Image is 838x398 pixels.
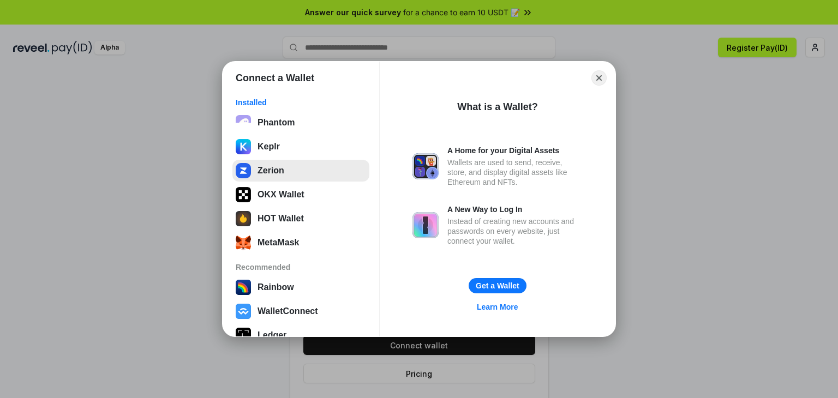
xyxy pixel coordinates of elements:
[236,304,251,319] img: svg+xml,%3Csvg%20width%3D%2228%22%20height%3D%2228%22%20viewBox%3D%220%200%2028%2028%22%20fill%3D...
[447,216,583,246] div: Instead of creating new accounts and passwords on every website, just connect your wallet.
[236,211,251,226] img: 8zcXD2M10WKU0JIAAAAASUVORK5CYII=
[447,146,583,155] div: A Home for your Digital Assets
[232,232,369,254] button: MetaMask
[232,208,369,230] button: HOT Wallet
[236,235,251,250] img: svg+xml;base64,PHN2ZyB3aWR0aD0iMzUiIGhlaWdodD0iMzQiIHZpZXdCb3g9IjAgMCAzNSAzNCIgZmlsbD0ibm9uZSIgeG...
[258,330,286,340] div: Ledger
[236,163,251,178] img: svg+xml,%3Csvg%20xmlns%3D%22http%3A%2F%2Fwww.w3.org%2F2000%2Fsvg%22%20width%3D%22512%22%20height%...
[232,184,369,206] button: OKX Wallet
[258,190,304,200] div: OKX Wallet
[258,238,299,248] div: MetaMask
[258,306,318,316] div: WalletConnect
[258,142,280,152] div: Keplr
[232,136,369,158] button: Keplr
[232,160,369,182] button: Zerion
[236,115,251,130] img: epq2vO3P5aLWl15yRS7Q49p1fHTx2Sgh99jU3kfXv7cnPATIVQHAx5oQs66JWv3SWEjHOsb3kKgmE5WNBxBId7C8gm8wEgOvz...
[232,112,369,134] button: Phantom
[236,187,251,202] img: 5VZ71FV6L7PA3gg3tXrdQ+DgLhC+75Wq3no69P3MC0NFQpx2lL04Ql9gHK1bRDjsSBIvScBnDTk1WrlGIZBorIDEYJj+rhdgn...
[232,276,369,298] button: Rainbow
[469,278,526,293] button: Get a Wallet
[236,98,366,107] div: Installed
[258,282,294,292] div: Rainbow
[591,70,607,86] button: Close
[477,302,518,312] div: Learn More
[232,324,369,346] button: Ledger
[236,262,366,272] div: Recommended
[236,139,251,154] img: ByMCUfJCc2WaAAAAAElFTkSuQmCC
[412,153,439,179] img: svg+xml,%3Csvg%20xmlns%3D%22http%3A%2F%2Fwww.w3.org%2F2000%2Fsvg%22%20fill%3D%22none%22%20viewBox...
[258,214,304,224] div: HOT Wallet
[258,166,284,176] div: Zerion
[447,204,583,214] div: A New Way to Log In
[236,328,251,343] img: svg+xml,%3Csvg%20xmlns%3D%22http%3A%2F%2Fwww.w3.org%2F2000%2Fsvg%22%20width%3D%2228%22%20height%3...
[236,280,251,295] img: svg+xml,%3Csvg%20width%3D%22120%22%20height%3D%22120%22%20viewBox%3D%220%200%20120%20120%22%20fil...
[258,118,295,128] div: Phantom
[232,300,369,322] button: WalletConnect
[476,281,519,291] div: Get a Wallet
[447,158,583,187] div: Wallets are used to send, receive, store, and display digital assets like Ethereum and NFTs.
[236,71,314,85] h1: Connect a Wallet
[457,100,537,113] div: What is a Wallet?
[470,300,524,314] a: Learn More
[412,212,439,238] img: svg+xml,%3Csvg%20xmlns%3D%22http%3A%2F%2Fwww.w3.org%2F2000%2Fsvg%22%20fill%3D%22none%22%20viewBox...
